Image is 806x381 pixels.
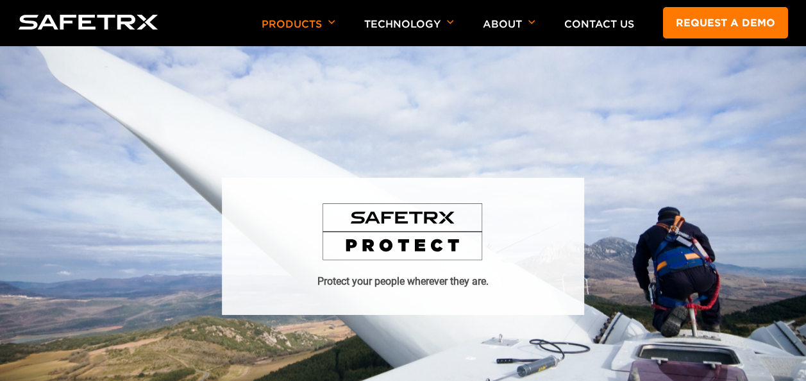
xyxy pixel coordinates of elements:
[564,18,634,30] a: Contact Us
[262,18,335,46] p: Products
[663,7,788,38] a: Request a demo
[19,15,158,30] img: Logo SafeTrx
[323,203,483,261] img: SafeTrx Protect logo
[483,18,535,46] p: About
[447,20,454,24] img: Arrow down
[317,274,489,289] h1: Protect your people wherever they are.
[364,18,454,46] p: Technology
[328,20,335,24] img: Arrow down
[528,20,535,24] img: Arrow down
